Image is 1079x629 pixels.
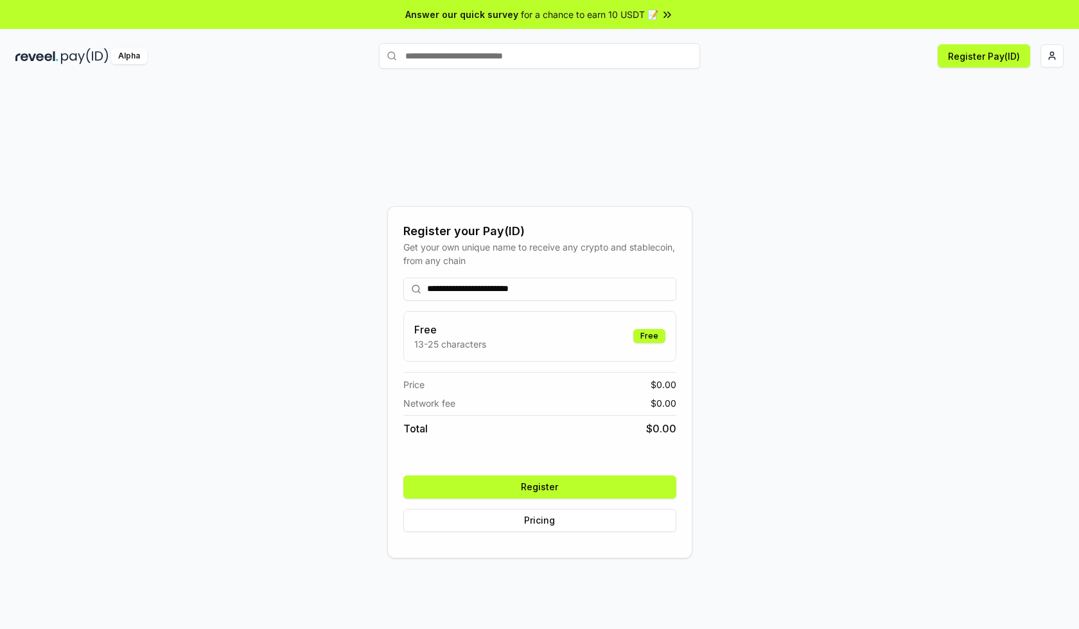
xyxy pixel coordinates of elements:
div: Get your own unique name to receive any crypto and stablecoin, from any chain [403,240,676,267]
button: Register Pay(ID) [938,44,1030,67]
p: 13-25 characters [414,337,486,351]
span: Total [403,421,428,436]
h3: Free [414,322,486,337]
span: Network fee [403,396,455,410]
img: reveel_dark [15,48,58,64]
div: Free [633,329,665,343]
img: pay_id [61,48,109,64]
div: Alpha [111,48,147,64]
button: Pricing [403,509,676,532]
div: Register your Pay(ID) [403,222,676,240]
span: $ 0.00 [651,396,676,410]
span: Price [403,378,425,391]
span: for a chance to earn 10 USDT 📝 [521,8,658,21]
span: Answer our quick survey [405,8,518,21]
span: $ 0.00 [646,421,676,436]
button: Register [403,475,676,499]
span: $ 0.00 [651,378,676,391]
